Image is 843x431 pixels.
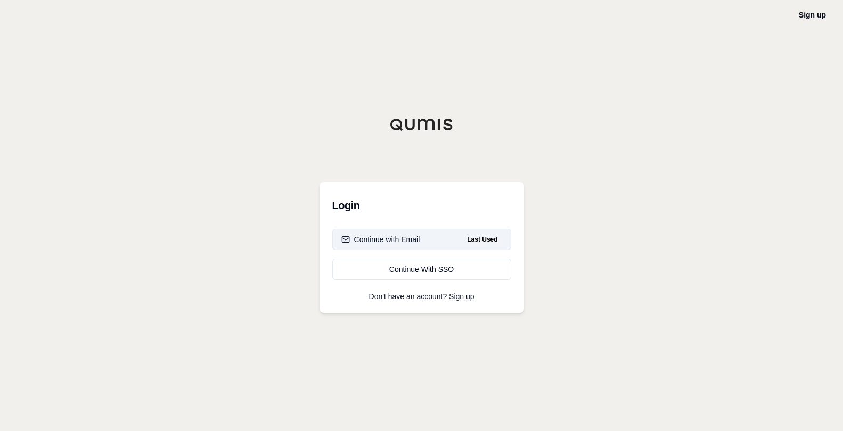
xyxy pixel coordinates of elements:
[332,229,511,250] button: Continue with EmailLast Used
[449,292,474,301] a: Sign up
[341,264,502,275] div: Continue With SSO
[463,233,502,246] span: Last Used
[390,118,454,131] img: Qumis
[332,293,511,300] p: Don't have an account?
[799,11,826,19] a: Sign up
[332,259,511,280] a: Continue With SSO
[332,195,511,216] h3: Login
[341,234,420,245] div: Continue with Email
